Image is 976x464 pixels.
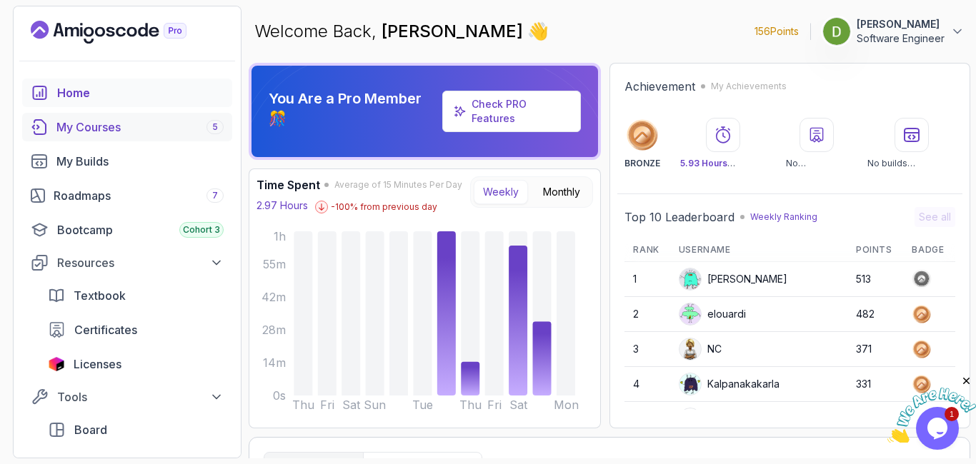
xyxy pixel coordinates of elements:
div: Resources [57,254,224,271]
a: certificates [39,316,232,344]
div: elouardi [679,303,746,326]
span: [PERSON_NAME] [382,21,527,41]
a: licenses [39,350,232,378]
tspan: Sun [364,398,386,412]
th: Rank [624,238,670,262]
p: No builds completed [867,158,955,169]
tspan: Sat [509,398,528,412]
p: Welcome Back, [254,20,549,43]
div: My Builds [56,153,224,170]
button: Weekly [474,180,528,204]
th: Points [847,238,903,262]
span: Cohort 3 [183,224,220,236]
div: Tools [57,388,224,405]
th: Username [670,238,847,262]
td: 331 [847,367,903,402]
span: 👋 [525,18,552,46]
span: 5.93 Hours [680,158,735,168]
span: Average of 15 Minutes Per Day [334,179,462,191]
tspan: 55m [263,257,286,271]
tspan: 42m [262,290,286,304]
p: You Are a Pro Member 🎊 [269,89,437,128]
tspan: Thu [459,398,482,412]
h2: Top 10 Leaderboard [624,208,735,226]
img: default monster avatar [679,303,701,325]
button: Resources [22,250,232,276]
td: 5 [624,402,670,437]
tspan: Mon [554,398,579,412]
tspan: 28m [262,323,286,337]
p: No certificates [786,158,847,169]
span: 7 [212,190,218,201]
td: 298 [847,402,903,437]
th: Badge [903,238,955,262]
button: Tools [22,384,232,410]
p: -100 % from previous day [331,201,437,213]
p: BRONZE [624,158,660,169]
a: builds [22,147,232,176]
tspan: Fri [487,398,502,412]
td: 3 [624,332,670,367]
div: Roadmaps [54,187,224,204]
div: NC [679,338,722,360]
a: Check PRO Features [442,91,581,132]
a: Check PRO Features [472,98,527,124]
div: [PERSON_NAME] [679,268,787,291]
button: See all [915,207,955,227]
tspan: 0s [273,388,286,403]
button: user profile image[PERSON_NAME]Software Engineer [822,17,965,46]
tspan: 1h [274,229,286,243]
a: home [22,79,232,107]
p: Weekly Ranking [750,211,817,223]
a: Landing page [31,21,219,44]
p: [PERSON_NAME] [857,17,945,31]
p: Watched [680,158,766,169]
button: Monthly [534,180,589,204]
h2: Achievement [624,78,695,95]
img: user profile image [679,338,701,360]
tspan: Sat [342,398,361,412]
img: user profile image [823,18,850,45]
tspan: Fri [320,398,334,412]
td: 4 [624,367,670,402]
span: Textbook [74,287,126,304]
span: Board [74,421,107,438]
div: Kalpanakakarla [679,373,780,395]
span: Certificates [74,321,137,338]
div: IssaKass [679,408,747,430]
p: Software Engineer [857,31,945,46]
img: user profile image [679,408,701,430]
div: Home [57,84,224,101]
tspan: Thu [292,398,314,412]
tspan: 14m [263,355,286,370]
a: textbook [39,281,232,310]
span: 5 [212,121,218,133]
p: 2.97 Hours [257,198,308,213]
td: 371 [847,332,903,367]
a: bootcamp [22,216,232,244]
img: default monster avatar [679,373,701,395]
tspan: Tue [412,398,433,412]
a: roadmaps [22,181,232,210]
p: 156 Points [755,24,799,39]
img: default monster avatar [679,268,701,290]
iframe: chat widget [887,375,976,443]
h3: Time Spent [257,176,320,193]
img: jetbrains icon [48,357,65,371]
td: 513 [847,262,903,297]
a: board [39,415,232,444]
td: 2 [624,297,670,332]
td: 482 [847,297,903,332]
div: Bootcamp [57,221,224,238]
span: Licenses [74,355,121,373]
p: My Achievements [711,81,787,92]
div: My Courses [56,118,224,136]
a: courses [22,113,232,141]
td: 1 [624,262,670,297]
